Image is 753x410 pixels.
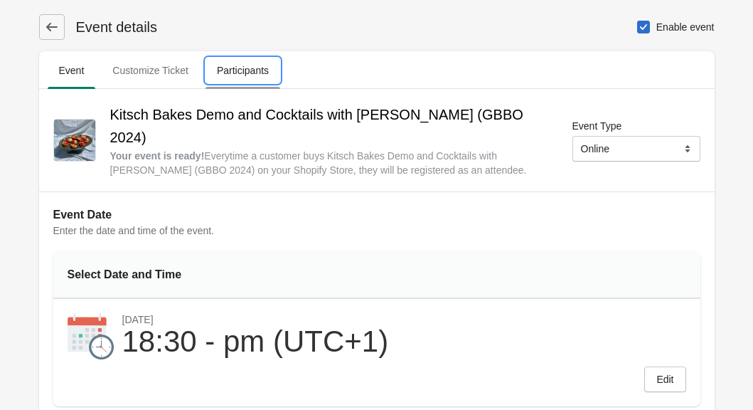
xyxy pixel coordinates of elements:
span: Event [48,58,96,83]
span: Edit [656,374,673,385]
h2: Kitsch Bakes Demo and Cocktails with [PERSON_NAME] (GBBO 2024) [110,103,549,149]
div: Everytime a customer buys Kitsch Bakes Demo and Cocktails with [PERSON_NAME] (GBBO 2024) on your ... [110,149,549,177]
button: Edit [644,367,685,392]
strong: Your event is ready ! [110,150,205,162]
h2: Event Date [53,206,700,224]
div: 18:30 - pm (UTC+1) [122,326,389,357]
span: Customize Ticket [101,58,200,83]
img: vienneseswirls.jpg [54,120,95,161]
div: Select Date and Time [68,266,253,283]
h1: Event details [65,17,158,37]
img: calendar-9220d27974dede90758afcd34f990835.png [68,313,114,359]
div: [DATE] [122,313,389,326]
span: Enter the date and time of the event. [53,225,214,236]
span: Enable event [656,20,715,34]
span: Participants [205,58,280,83]
label: Event Type [572,119,622,133]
